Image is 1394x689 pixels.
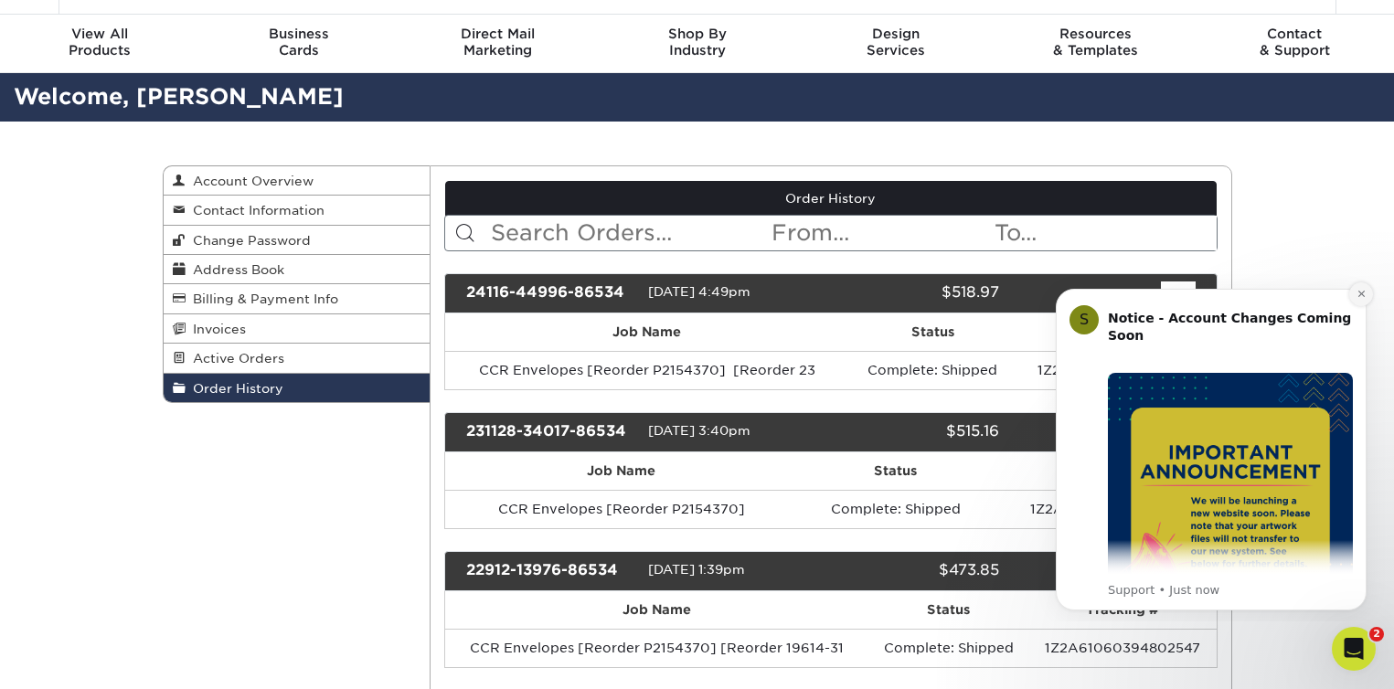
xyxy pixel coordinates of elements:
[186,203,325,217] span: Contact Information
[1028,629,1216,667] td: 1Z2A61060394802547
[399,26,598,58] div: Marketing
[1028,272,1394,621] iframe: Intercom notifications message
[817,281,1013,305] div: $518.97
[1195,26,1394,58] div: & Support
[164,196,431,225] a: Contact Information
[797,452,994,490] th: Status
[186,174,314,188] span: Account Overview
[186,381,283,396] span: Order History
[796,15,995,73] a: DesignServices
[186,233,311,248] span: Change Password
[993,216,1216,250] input: To...
[848,351,1016,389] td: Complete: Shipped
[868,591,1028,629] th: Status
[994,452,1216,490] th: Tracking #
[445,490,797,528] td: CCR Envelopes [Reorder P2154370]
[1195,15,1394,73] a: Contact& Support
[199,26,399,42] span: Business
[995,26,1195,58] div: & Templates
[199,26,399,58] div: Cards
[848,313,1016,351] th: Status
[445,181,1217,216] a: Order History
[452,420,648,444] div: 231128-34017-86534
[995,15,1195,73] a: Resources& Templates
[1369,627,1384,641] span: 2
[995,26,1195,42] span: Resources
[770,216,993,250] input: From...
[164,314,431,344] a: Invoices
[648,562,745,577] span: [DATE] 1:39pm
[445,629,868,667] td: CCR Envelopes [Reorder P2154370] [Reorder 19614-31
[648,284,750,299] span: [DATE] 4:49pm
[445,452,797,490] th: Job Name
[164,284,431,313] a: Billing & Payment Info
[164,255,431,284] a: Address Book
[164,226,431,255] a: Change Password
[817,559,1013,583] div: $473.85
[164,166,431,196] a: Account Overview
[186,262,284,277] span: Address Book
[445,313,848,351] th: Job Name
[1195,26,1394,42] span: Contact
[994,490,1216,528] td: 1Z2A61060395051517
[1016,313,1216,351] th: Tracking #
[445,351,848,389] td: CCR Envelopes [Reorder P2154370] [Reorder 23
[399,15,598,73] a: Direct MailMarketing
[598,26,797,42] span: Shop By
[164,344,431,373] a: Active Orders
[598,15,797,73] a: Shop ByIndustry
[1332,627,1376,671] iframe: Intercom live chat
[399,26,598,42] span: Direct Mail
[598,26,797,58] div: Industry
[868,629,1028,667] td: Complete: Shipped
[186,291,338,306] span: Billing & Payment Info
[164,374,431,402] a: Order History
[199,15,399,73] a: BusinessCards
[452,281,648,305] div: 24116-44996-86534
[186,322,246,336] span: Invoices
[489,216,770,250] input: Search Orders...
[445,591,868,629] th: Job Name
[796,26,995,58] div: Services
[797,490,994,528] td: Complete: Shipped
[796,26,995,42] span: Design
[648,423,750,438] span: [DATE] 3:40pm
[186,351,284,366] span: Active Orders
[1016,351,1216,389] td: 1Z2A61060395066734
[452,559,648,583] div: 22912-13976-86534
[817,420,1013,444] div: $515.16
